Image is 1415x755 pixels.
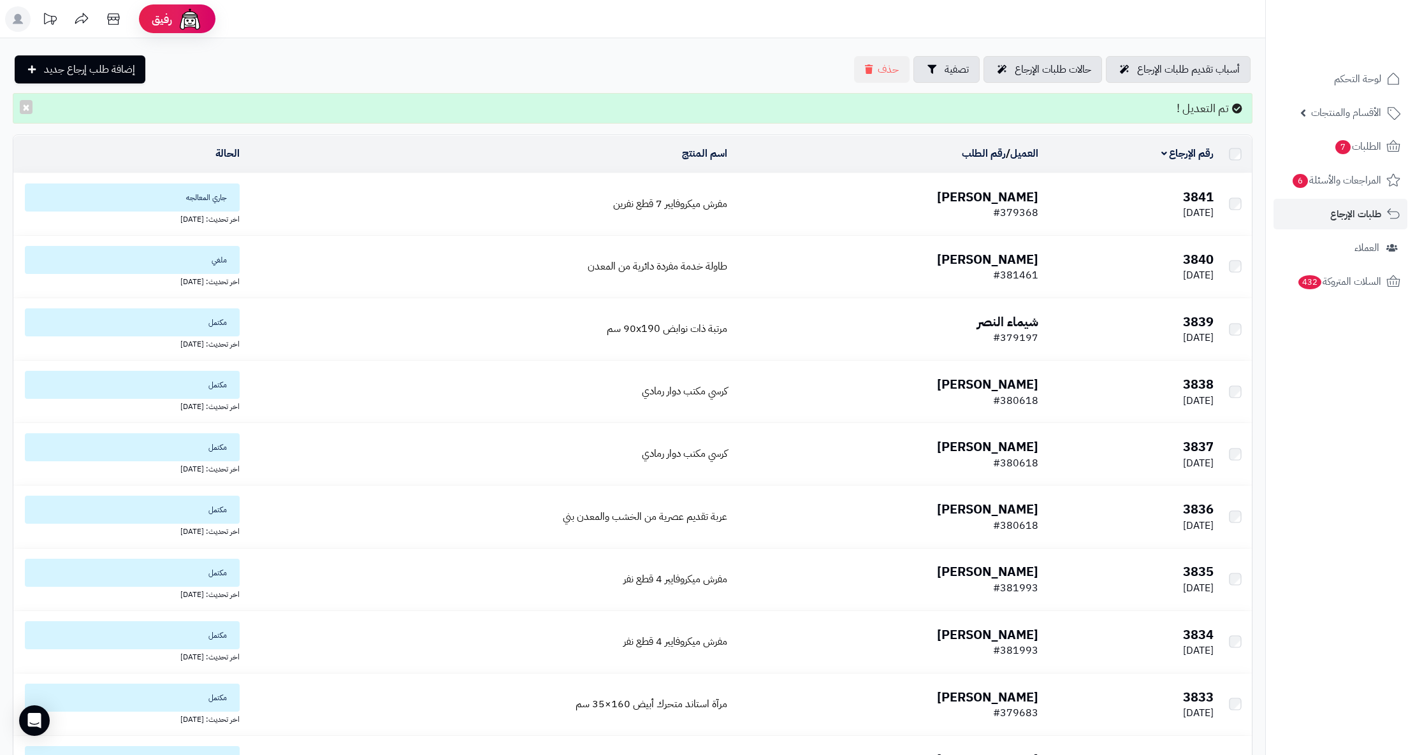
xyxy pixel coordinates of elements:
[1183,643,1214,658] span: [DATE]
[25,183,240,212] span: جاري المعالجه
[1273,266,1407,297] a: السلات المتروكة432
[1273,64,1407,94] a: لوحة التحكم
[732,136,1043,173] td: /
[993,393,1038,408] span: #380618
[682,146,727,161] a: اسم المنتج
[993,580,1038,596] span: #381993
[13,93,1252,124] div: تم التعديل !
[15,55,145,83] a: إضافة طلب إرجاع جديد
[993,705,1038,721] span: #379683
[18,649,240,663] div: اخر تحديث: [DATE]
[18,399,240,412] div: اخر تحديث: [DATE]
[576,696,727,712] a: مرآة استاند متحرك أبيض 160×35 سم
[1273,233,1407,263] a: العملاء
[18,336,240,350] div: اخر تحديث: [DATE]
[1183,518,1214,533] span: [DATE]
[18,274,240,287] div: اخر تحديث: [DATE]
[1183,437,1214,456] b: 3837
[1297,275,1322,290] span: 432
[993,205,1038,220] span: #379368
[913,56,980,83] button: تصفية
[18,587,240,600] div: اخر تحديث: [DATE]
[993,643,1038,658] span: #381993
[1010,146,1038,161] a: العميل
[937,500,1038,519] b: [PERSON_NAME]
[1334,138,1381,155] span: الطلبات
[1183,687,1214,707] b: 3833
[25,308,240,336] span: مكتمل
[25,433,240,461] span: مكتمل
[44,62,135,77] span: إضافة طلب إرجاع جديد
[1328,10,1403,36] img: logo-2.png
[25,496,240,524] span: مكتمل
[1183,375,1214,394] b: 3838
[177,6,203,32] img: ai-face.png
[1015,62,1091,77] span: حالات طلبات الإرجاع
[1311,104,1381,122] span: الأقسام والمنتجات
[1183,205,1214,220] span: [DATE]
[1183,330,1214,345] span: [DATE]
[1291,171,1381,189] span: المراجعات والأسئلة
[25,684,240,712] span: مكتمل
[1183,312,1214,331] b: 3839
[18,524,240,537] div: اخر تحديث: [DATE]
[993,268,1038,283] span: #381461
[1183,500,1214,519] b: 3836
[1183,250,1214,269] b: 3840
[1183,705,1214,721] span: [DATE]
[613,196,727,212] a: مفرش ميكروفايبر 7 قطع نفرين
[993,330,1038,345] span: #379197
[1273,199,1407,229] a: طلبات الإرجاع
[1106,56,1251,83] a: أسباب تقديم طلبات الإرجاع
[1161,146,1214,161] a: رقم الإرجاع
[25,371,240,399] span: مكتمل
[1334,70,1381,88] span: لوحة التحكم
[25,559,240,587] span: مكتمل
[152,11,172,27] span: رفيق
[1330,205,1381,223] span: طلبات الإرجاع
[25,246,240,274] span: ملغي
[18,461,240,475] div: اخر تحديث: [DATE]
[993,518,1038,533] span: #380618
[937,562,1038,581] b: [PERSON_NAME]
[623,634,727,649] a: مفرش ميكروفايبر 4 قطع نفر
[937,625,1038,644] b: [PERSON_NAME]
[1335,140,1351,155] span: 7
[945,62,969,77] span: تصفية
[1183,580,1214,596] span: [DATE]
[1354,239,1379,257] span: العملاء
[983,56,1102,83] a: حالات طلبات الإرجاع
[642,446,727,461] a: كرسي مكتب دوار رمادي
[19,705,50,736] div: Open Intercom Messenger
[937,187,1038,206] b: [PERSON_NAME]
[937,437,1038,456] b: [PERSON_NAME]
[1183,625,1214,644] b: 3834
[977,312,1038,331] b: شيماء النصر
[563,509,727,524] a: عربة تقديم عصرية من الخشب والمعدن بني
[1273,165,1407,196] a: المراجعات والأسئلة6
[1297,273,1381,291] span: السلات المتروكة
[215,146,240,161] a: الحالة
[1292,173,1309,189] span: 6
[623,572,727,587] a: مفرش ميكروفايبر 4 قطع نفر
[588,259,727,274] a: طاولة خدمة مفردة دائرية من المعدن
[642,384,727,399] a: كرسي مكتب دوار رمادي
[937,250,1038,269] b: [PERSON_NAME]
[20,100,33,114] button: ×
[878,62,899,77] span: حذف
[1273,131,1407,162] a: الطلبات7
[1183,187,1214,206] b: 3841
[18,712,240,725] div: اخر تحديث: [DATE]
[1183,562,1214,581] b: 3835
[607,321,727,336] a: مرتبة ذات نوابض 90x190 سم
[993,456,1038,471] span: #380618
[1137,62,1240,77] span: أسباب تقديم طلبات الإرجاع
[937,375,1038,394] b: [PERSON_NAME]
